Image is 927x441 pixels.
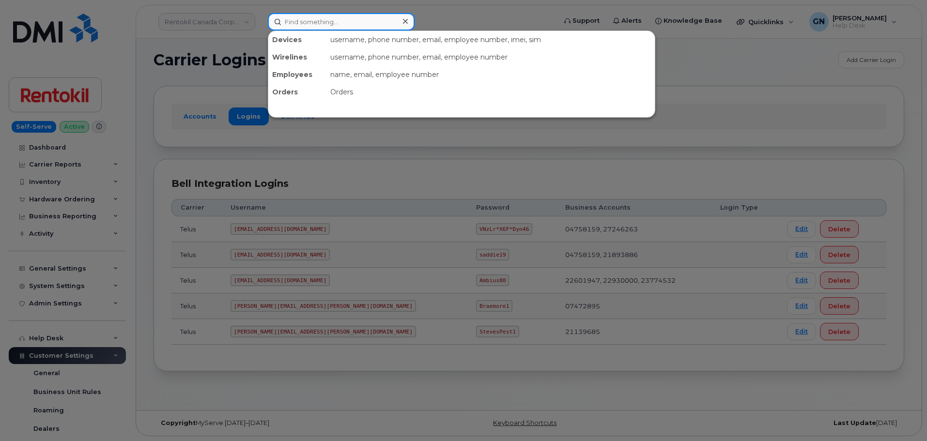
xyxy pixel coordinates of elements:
[326,48,655,66] div: username, phone number, email, employee number
[326,31,655,48] div: username, phone number, email, employee number, imei, sim
[326,83,655,101] div: Orders
[326,66,655,83] div: name, email, employee number
[268,83,326,101] div: Orders
[268,66,326,83] div: Employees
[268,31,326,48] div: Devices
[268,48,326,66] div: Wirelines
